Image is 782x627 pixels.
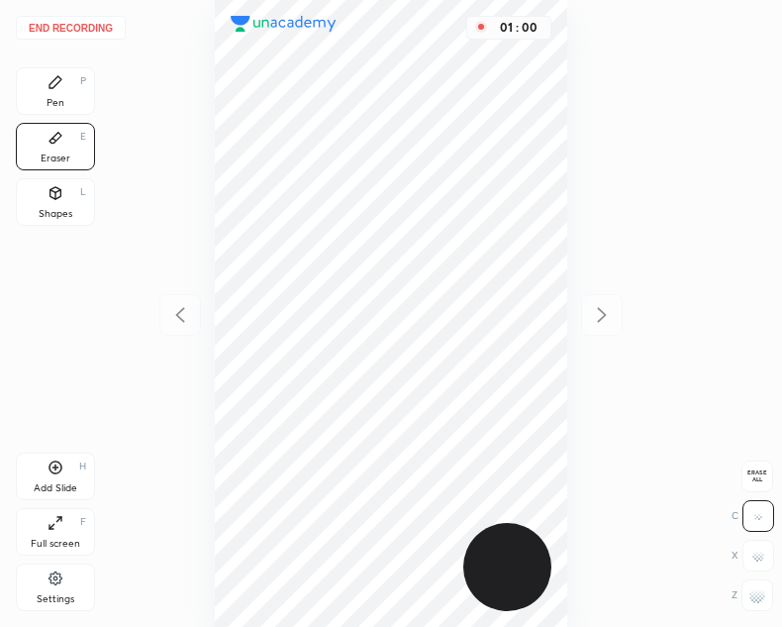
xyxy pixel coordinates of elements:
div: Settings [37,594,74,604]
img: logo.38c385cc.svg [231,16,337,32]
div: Z [732,579,773,611]
div: C [732,500,774,532]
div: Pen [47,98,64,108]
div: Full screen [31,539,80,549]
button: End recording [16,16,126,40]
div: X [732,540,774,572]
span: Erase all [742,470,772,483]
div: H [79,462,86,471]
div: Add Slide [34,483,77,493]
div: 01 : 00 [495,21,542,35]
div: E [80,132,86,142]
div: F [80,517,86,527]
div: P [80,76,86,86]
div: L [80,187,86,197]
div: Shapes [39,209,72,219]
div: Eraser [41,154,70,163]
